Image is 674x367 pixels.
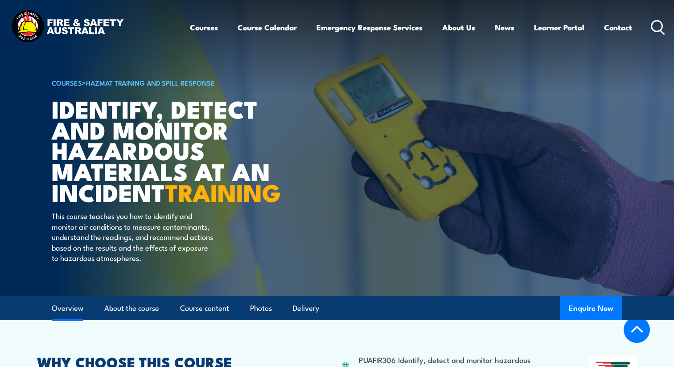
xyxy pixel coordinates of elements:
a: News [495,16,514,39]
h1: Identify, detect and monitor hazardous materials at an incident [52,98,272,202]
p: This course teaches you how to identify and monitor air conditions to measure contaminants, under... [52,210,214,263]
a: Contact [604,16,632,39]
h6: > [52,77,272,88]
button: Enquire Now [560,296,622,320]
a: HAZMAT Training and Spill Response [86,78,215,87]
a: Courses [190,16,218,39]
a: Learner Portal [534,16,584,39]
a: About Us [442,16,475,39]
a: Emergency Response Services [316,16,423,39]
a: Delivery [293,297,319,320]
a: Course Calendar [238,16,297,39]
a: Photos [250,297,272,320]
strong: TRAINING [165,173,281,210]
a: About the course [104,297,159,320]
a: COURSES [52,78,82,87]
a: Course content [180,297,229,320]
a: Overview [52,297,83,320]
